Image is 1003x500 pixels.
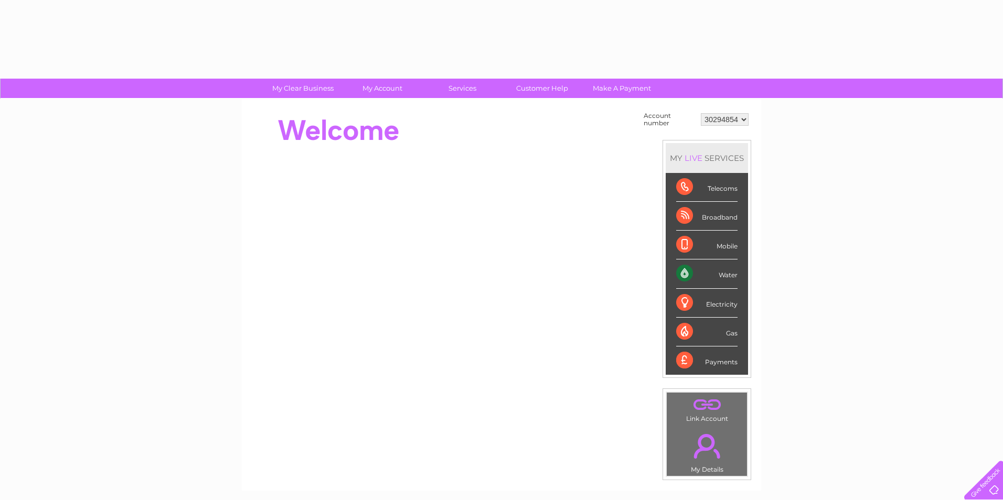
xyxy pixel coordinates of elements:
a: My Clear Business [260,79,346,98]
div: Payments [676,346,738,375]
div: Water [676,259,738,288]
div: Mobile [676,231,738,259]
div: Telecoms [676,173,738,202]
a: Customer Help [499,79,585,98]
div: LIVE [682,153,705,163]
a: . [669,395,744,414]
a: . [669,428,744,464]
div: Electricity [676,289,738,318]
a: Services [419,79,506,98]
div: MY SERVICES [666,143,748,173]
a: Make A Payment [579,79,665,98]
td: My Details [666,425,748,476]
td: Link Account [666,392,748,425]
a: My Account [339,79,426,98]
div: Gas [676,318,738,346]
div: Broadband [676,202,738,231]
td: Account number [641,110,698,129]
